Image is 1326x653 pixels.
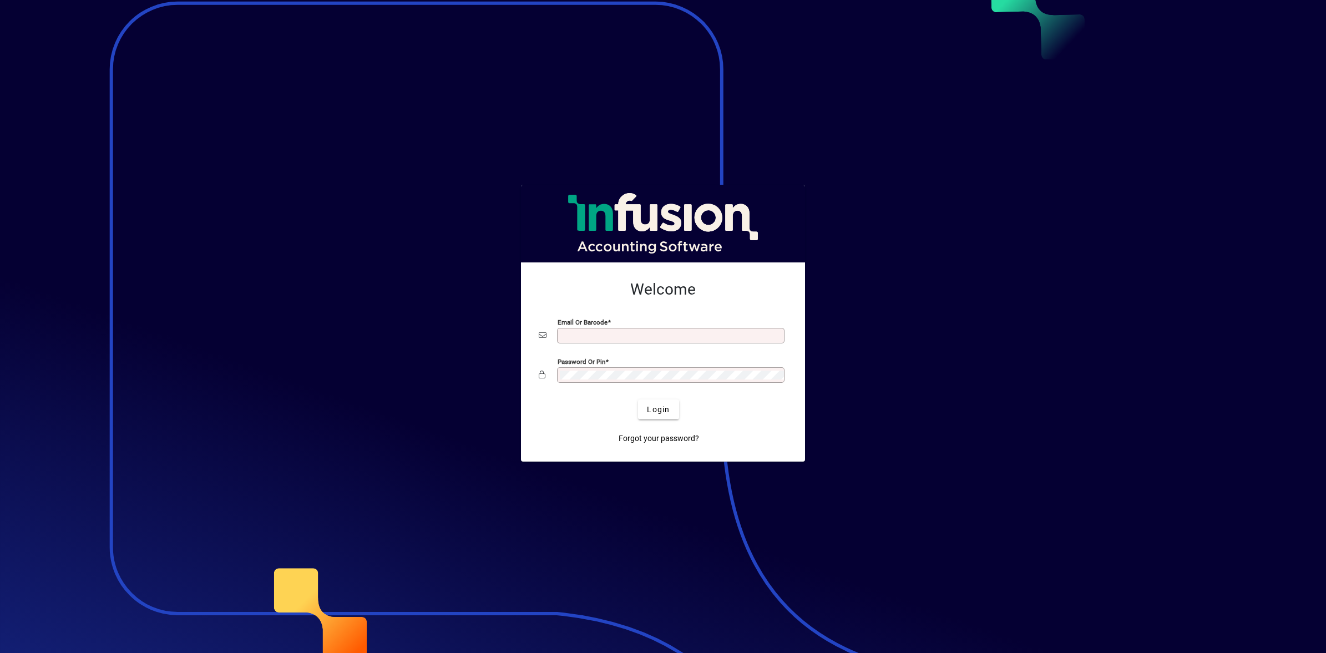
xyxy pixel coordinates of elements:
[647,404,670,416] span: Login
[539,280,787,299] h2: Welcome
[638,399,679,419] button: Login
[558,358,605,366] mat-label: Password or Pin
[558,318,608,326] mat-label: Email or Barcode
[614,428,704,448] a: Forgot your password?
[619,433,699,444] span: Forgot your password?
